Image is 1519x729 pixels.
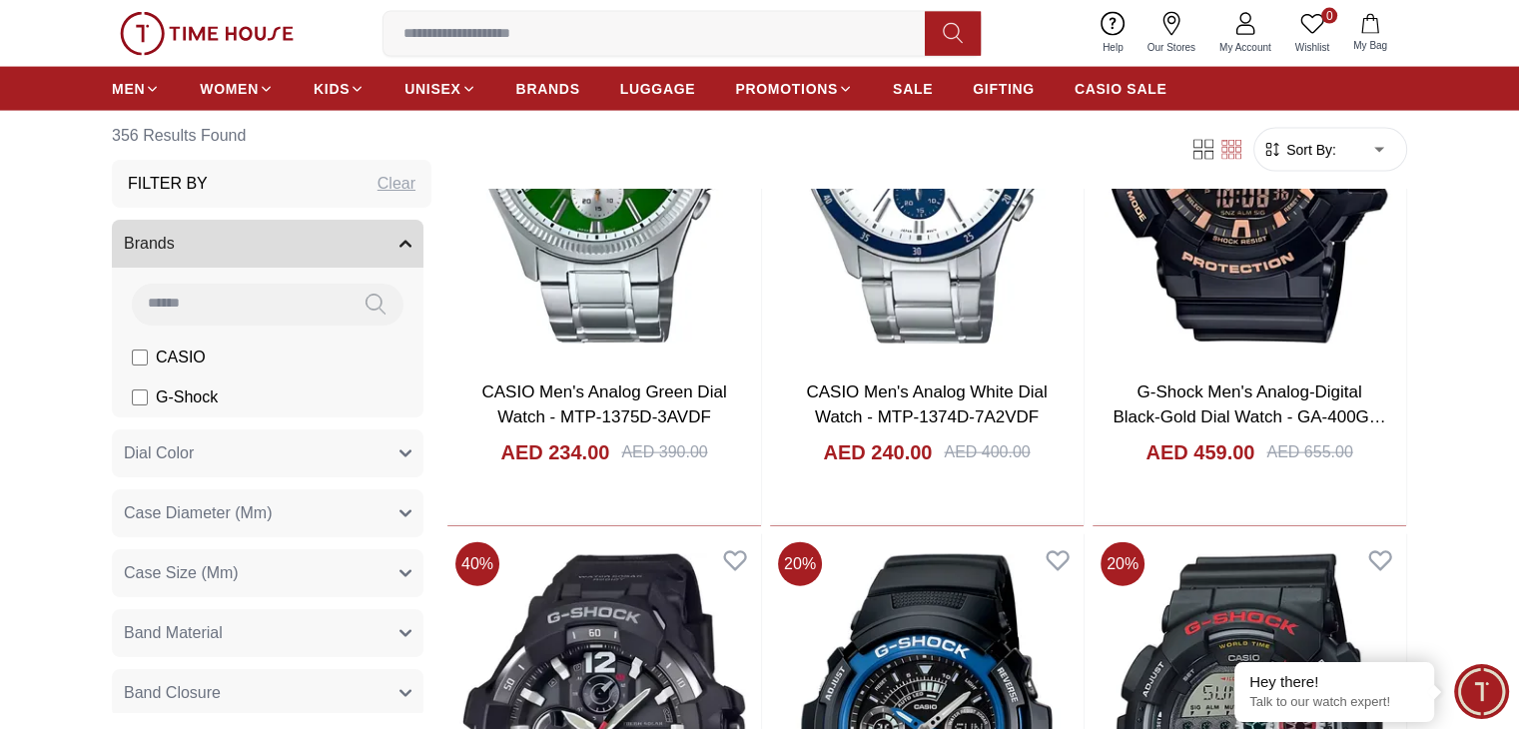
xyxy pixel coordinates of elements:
a: G-Shock Men's Analog-Digital Black-Gold Dial Watch - GA-400GB-1A4 [1113,382,1385,452]
a: CASIO SALE [1075,71,1167,107]
a: CASIO Men's Analog Green Dial Watch - MTP-1375D-3AVDF [481,382,726,427]
a: LUGGAGE [620,71,696,107]
button: Dial Color [112,429,423,477]
div: AED 655.00 [1266,440,1352,464]
button: Band Material [112,609,423,657]
span: Sort By: [1282,140,1336,160]
span: SALE [893,79,933,99]
span: WOMEN [200,79,259,99]
span: Case Size (Mm) [124,561,239,585]
a: UNISEX [404,71,475,107]
a: WOMEN [200,71,274,107]
span: Case Diameter (Mm) [124,501,272,525]
span: G-Shock [156,385,218,409]
h6: 356 Results Found [112,112,431,160]
span: 0 [1321,8,1337,24]
span: Wishlist [1287,40,1337,55]
span: Band Material [124,621,223,645]
span: CASIO SALE [1075,79,1167,99]
a: CASIO Men's Analog White Dial Watch - MTP-1374D-7A2VDF [806,382,1047,427]
button: Sort By: [1262,140,1336,160]
h4: AED 240.00 [823,438,932,466]
a: Help [1091,8,1136,59]
div: AED 400.00 [944,440,1030,464]
span: My Account [1211,40,1279,55]
span: KIDS [314,79,350,99]
span: UNISEX [404,79,460,99]
div: Hey there! [1249,672,1419,692]
span: Dial Color [124,441,194,465]
span: 40 % [455,542,499,586]
span: Brands [124,232,175,256]
a: SALE [893,71,933,107]
span: LUGGAGE [620,79,696,99]
div: AED 390.00 [621,440,707,464]
a: MEN [112,71,160,107]
p: Talk to our watch expert! [1249,694,1419,711]
span: MEN [112,79,145,99]
a: Our Stores [1136,8,1207,59]
img: ... [120,12,294,56]
span: CASIO [156,346,206,369]
a: 0Wishlist [1283,8,1341,59]
button: Brands [112,220,423,268]
a: PROMOTIONS [735,71,853,107]
span: PROMOTIONS [735,79,838,99]
div: Clear [378,172,415,196]
span: 20 % [778,542,822,586]
span: Band Closure [124,681,221,705]
button: Band Closure [112,669,423,717]
span: BRANDS [516,79,580,99]
a: BRANDS [516,71,580,107]
span: Help [1095,40,1132,55]
span: GIFTING [973,79,1035,99]
input: G-Shock [132,389,148,405]
button: My Bag [1341,10,1399,57]
div: Chat Widget [1454,664,1509,719]
h4: AED 459.00 [1145,438,1254,466]
span: Our Stores [1139,40,1203,55]
button: Case Size (Mm) [112,549,423,597]
input: CASIO [132,350,148,365]
button: Case Diameter (Mm) [112,489,423,537]
a: KIDS [314,71,365,107]
h4: AED 234.00 [500,438,609,466]
span: My Bag [1345,38,1395,53]
span: 20 % [1101,542,1144,586]
h3: Filter By [128,172,208,196]
a: GIFTING [973,71,1035,107]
